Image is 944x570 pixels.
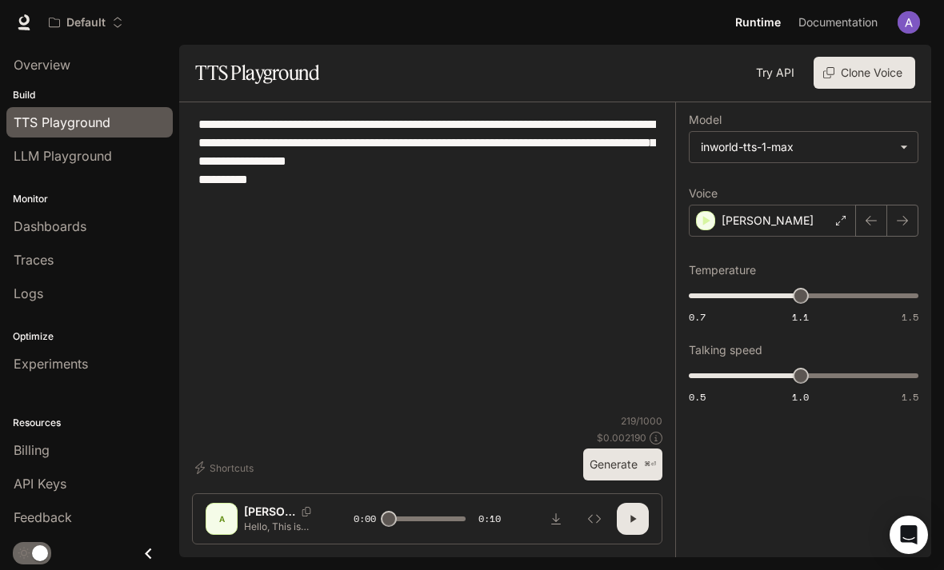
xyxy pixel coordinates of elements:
span: 0.7 [689,310,706,324]
span: 1.5 [902,310,918,324]
button: Copy Voice ID [295,507,318,516]
p: [PERSON_NAME] [722,213,814,229]
p: Hello, This is [PERSON_NAME], I’m unable to take your call at the moment, but please leave your n... [244,520,321,533]
button: Download audio [540,503,572,535]
span: 0:00 [354,511,376,527]
div: inworld-tts-1-max [690,132,918,162]
span: Runtime [735,13,781,33]
a: Documentation [789,6,886,38]
button: Open workspace menu [42,6,130,38]
p: Voice [689,188,718,199]
p: Model [689,114,722,126]
div: A [209,506,234,532]
div: inworld-tts-1-max [701,139,892,155]
p: ⌘⏎ [644,460,656,469]
div: Open Intercom Messenger [890,516,928,554]
button: Shortcuts [192,455,260,480]
span: 1.1 [792,310,809,324]
span: 0:10 [478,511,501,527]
button: Generate⌘⏎ [583,448,662,481]
span: 0.5 [689,390,706,404]
a: Runtime [729,6,787,38]
h1: TTS Playground [195,57,319,89]
p: [PERSON_NAME] [244,504,295,520]
p: Default [66,16,106,30]
span: 1.0 [792,390,809,404]
p: $ 0.002190 [597,431,646,444]
img: User avatar [898,11,920,34]
button: Inspect [578,503,610,535]
p: Temperature [689,265,756,276]
span: Documentation [798,13,878,33]
span: 1.5 [902,390,918,404]
p: Talking speed [689,345,762,356]
button: Clone Voice [814,57,915,89]
a: Try API [750,57,801,89]
button: User avatar [893,6,925,38]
